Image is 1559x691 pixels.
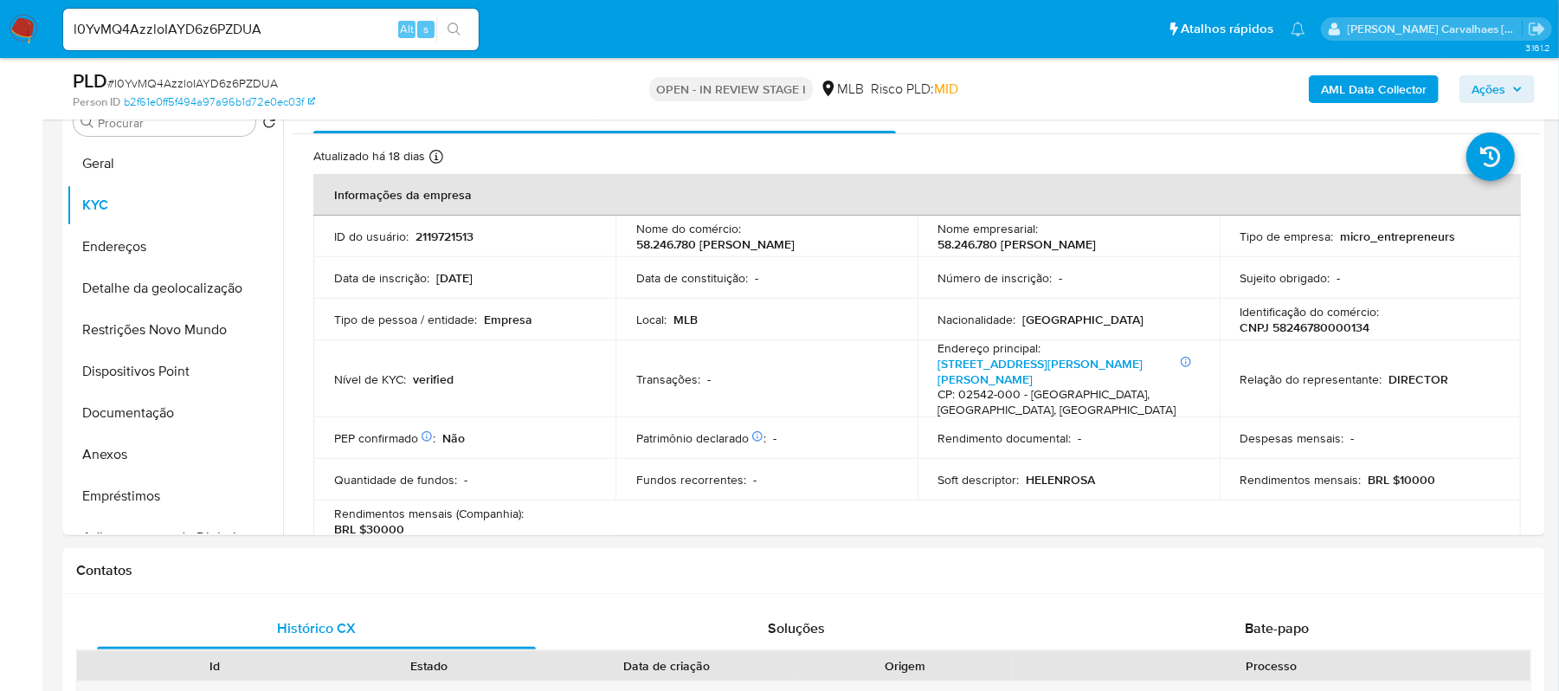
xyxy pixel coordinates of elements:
[67,517,283,559] button: Adiantamentos de Dinheiro
[636,221,741,236] p: Nome do comércio :
[334,229,409,244] p: ID do usuário :
[1389,371,1449,387] p: DIRECTOR
[1079,430,1082,446] p: -
[1240,304,1380,320] p: Identificação do comércio :
[1181,20,1273,38] span: Atalhos rápidos
[636,472,746,488] p: Fundos recorrentes :
[636,371,700,387] p: Transações :
[1309,75,1439,103] button: AML Data Collector
[334,521,404,537] p: BRL $30000
[416,229,473,244] p: 2119721513
[636,270,748,286] p: Data de constituição :
[1525,41,1550,55] span: 3.161.2
[67,268,283,309] button: Detalhe da geolocalização
[755,270,758,286] p: -
[334,472,457,488] p: Quantidade de fundos :
[67,184,283,226] button: KYC
[464,472,467,488] p: -
[707,371,711,387] p: -
[938,387,1192,417] h4: CP: 02542-000 - [GEOGRAPHIC_DATA], [GEOGRAPHIC_DATA], [GEOGRAPHIC_DATA]
[768,618,825,638] span: Soluções
[400,21,414,37] span: Alt
[334,657,525,675] div: Estado
[938,221,1039,236] p: Nome empresarial :
[1027,472,1096,488] p: HELENROSA
[73,67,107,94] b: PLD
[548,657,785,675] div: Data de criação
[67,309,283,351] button: Restrições Novo Mundo
[124,94,315,110] a: b2f61e0ff5f494a97a96b1d72e0ec03f
[63,18,479,41] input: Pesquise usuários ou casos...
[1472,75,1505,103] span: Ações
[262,115,276,134] button: Retornar ao pedido padrão
[871,80,958,99] span: Risco PLD:
[1240,472,1362,488] p: Rendimentos mensais :
[636,430,766,446] p: Patrimônio declarado :
[673,312,698,327] p: MLB
[334,371,406,387] p: Nível de KYC :
[67,475,283,517] button: Empréstimos
[934,79,958,99] span: MID
[1348,21,1523,37] p: sara.carvalhaes@mercadopago.com.br
[1321,75,1427,103] b: AML Data Collector
[98,115,248,131] input: Procurar
[436,17,472,42] button: search-icon
[1240,229,1334,244] p: Tipo de empresa :
[1351,430,1355,446] p: -
[938,355,1143,388] a: [STREET_ADDRESS][PERSON_NAME][PERSON_NAME]
[1459,75,1535,103] button: Ações
[119,657,310,675] div: Id
[820,80,864,99] div: MLB
[649,77,813,101] p: OPEN - IN REVIEW STAGE I
[73,94,120,110] b: Person ID
[636,312,667,327] p: Local :
[277,618,356,638] span: Histórico CX
[423,21,428,37] span: s
[1023,312,1144,327] p: [GEOGRAPHIC_DATA]
[107,74,278,92] span: # l0YvMQ4AzzloIAYD6z6PZDUA
[1341,229,1456,244] p: micro_entrepreneurs
[442,430,465,446] p: Não
[1369,472,1436,488] p: BRL $10000
[1024,657,1518,675] div: Processo
[1291,22,1305,36] a: Notificações
[436,270,473,286] p: [DATE]
[636,236,795,252] p: 58.246.780 [PERSON_NAME]
[810,657,1001,675] div: Origem
[938,430,1072,446] p: Rendimento documental :
[334,312,477,327] p: Tipo de pessoa / entidade :
[67,226,283,268] button: Endereços
[1245,618,1309,638] span: Bate-papo
[1240,371,1382,387] p: Relação do representante :
[1060,270,1063,286] p: -
[413,371,454,387] p: verified
[938,340,1041,356] p: Endereço principal :
[76,562,1531,579] h1: Contatos
[313,174,1521,216] th: Informações da empresa
[938,236,1097,252] p: 58.246.780 [PERSON_NAME]
[334,270,429,286] p: Data de inscrição :
[313,148,425,165] p: Atualizado há 18 dias
[67,351,283,392] button: Dispositivos Point
[484,312,532,327] p: Empresa
[938,472,1020,488] p: Soft descriptor :
[753,472,757,488] p: -
[938,270,1053,286] p: Número de inscrição :
[1528,20,1546,38] a: Sair
[938,312,1016,327] p: Nacionalidade :
[334,506,524,521] p: Rendimentos mensais (Companhia) :
[81,115,94,129] button: Procurar
[67,434,283,475] button: Anexos
[1240,270,1330,286] p: Sujeito obrigado :
[1337,270,1341,286] p: -
[1240,320,1370,335] p: CNPJ 58246780000134
[67,392,283,434] button: Documentação
[1240,430,1344,446] p: Despesas mensais :
[773,430,776,446] p: -
[67,143,283,184] button: Geral
[334,430,435,446] p: PEP confirmado :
